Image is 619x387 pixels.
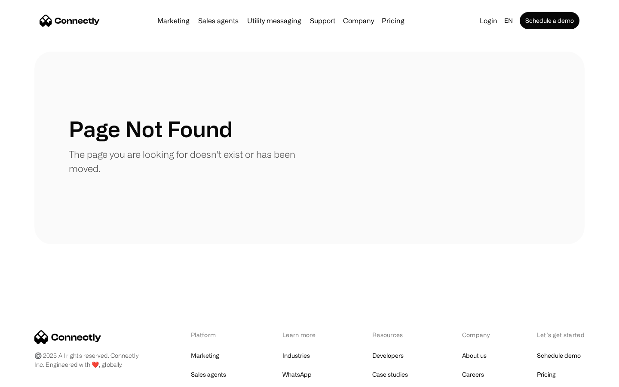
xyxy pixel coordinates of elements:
[244,17,305,24] a: Utility messaging
[191,369,226,381] a: Sales agents
[520,12,579,29] a: Schedule a demo
[343,15,374,27] div: Company
[372,350,404,362] a: Developers
[537,350,581,362] a: Schedule demo
[17,372,52,384] ul: Language list
[191,330,238,339] div: Platform
[69,116,233,142] h1: Page Not Found
[537,369,556,381] a: Pricing
[282,350,310,362] a: Industries
[191,350,219,362] a: Marketing
[372,369,408,381] a: Case studies
[537,330,585,339] div: Let’s get started
[462,330,492,339] div: Company
[462,369,484,381] a: Careers
[282,369,312,381] a: WhatsApp
[195,17,242,24] a: Sales agents
[306,17,339,24] a: Support
[154,17,193,24] a: Marketing
[504,15,513,27] div: en
[462,350,487,362] a: About us
[476,15,501,27] a: Login
[282,330,328,339] div: Learn more
[69,147,309,175] p: The page you are looking for doesn't exist or has been moved.
[9,371,52,384] aside: Language selected: English
[372,330,417,339] div: Resources
[378,17,408,24] a: Pricing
